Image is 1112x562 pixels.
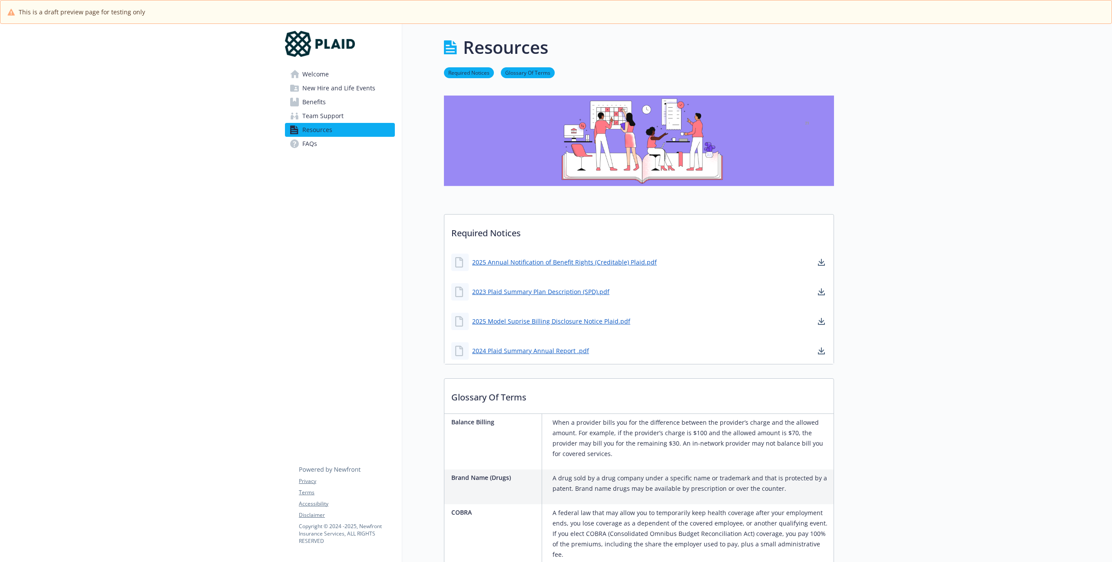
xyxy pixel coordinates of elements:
p: Copyright © 2024 - 2025 , Newfront Insurance Services, ALL RIGHTS RESERVED [299,522,394,545]
a: New Hire and Life Events [285,81,395,95]
a: Resources [285,123,395,137]
a: Accessibility [299,500,394,508]
p: Glossary Of Terms [444,379,834,411]
p: A drug sold by a drug company under a specific name or trademark and that is protected by a paten... [553,473,830,494]
p: Required Notices [444,215,834,247]
a: Privacy [299,477,394,485]
p: Brand Name (Drugs) [451,473,538,482]
a: Welcome [285,67,395,81]
a: Required Notices [444,68,494,76]
span: Team Support [302,109,344,123]
span: This is a draft preview page for testing only [19,7,145,17]
a: download document [816,257,827,268]
img: resources page banner [444,96,834,186]
p: A federal law that may allow you to temporarily keep health coverage after your employment ends, ... [553,508,830,560]
span: Welcome [302,67,329,81]
a: FAQs [285,137,395,151]
span: Resources [302,123,332,137]
a: 2023 Plaid Summary Plan Description (SPD).pdf [472,287,609,296]
a: download document [816,316,827,327]
a: download document [816,287,827,297]
span: New Hire and Life Events [302,81,375,95]
a: Terms [299,489,394,496]
a: 2024 Plaid Summary Annual Report .pdf [472,346,589,355]
a: Benefits [285,95,395,109]
p: COBRA [451,508,538,517]
a: 2025 Model Suprise Billing Disclosure Notice Plaid.pdf [472,317,630,326]
p: Balance Billing [451,417,538,426]
a: download document [816,346,827,356]
span: Benefits [302,95,326,109]
a: Glossary Of Terms [501,68,555,76]
a: 2025 Annual Notification of Benefit Rights (Creditable) Plaid.pdf [472,258,657,267]
a: Disclaimer [299,511,394,519]
h1: Resources [463,34,548,60]
p: When a provider bills you for the difference between the provider’s charge and the allowed amount... [553,417,830,459]
span: FAQs [302,137,317,151]
a: Team Support [285,109,395,123]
